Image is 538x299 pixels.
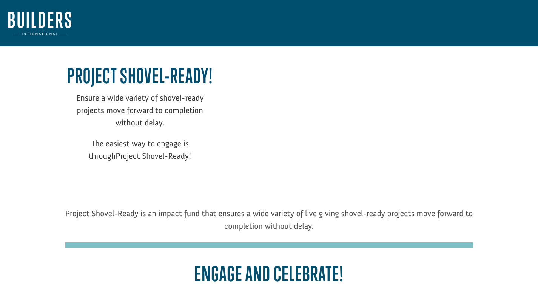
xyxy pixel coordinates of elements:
span: Engage and Celebrate! [194,262,344,286]
span: Project Shovel-Ready! [67,64,213,88]
iframe: Project Shovel-Ready: Spring 2025 [237,65,473,190]
span: Project Shovel-Ready! [116,151,191,161]
img: Builders International [8,12,71,35]
span: The easiest way to engage is through [89,138,189,161]
span: Project Shovel-Ready is an impact fund that ensures a wide variety of live giving shovel-ready pr... [65,208,473,231]
span: Ensure a wide variety of shovel-ready projects move forward to completion without delay. [76,93,204,128]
